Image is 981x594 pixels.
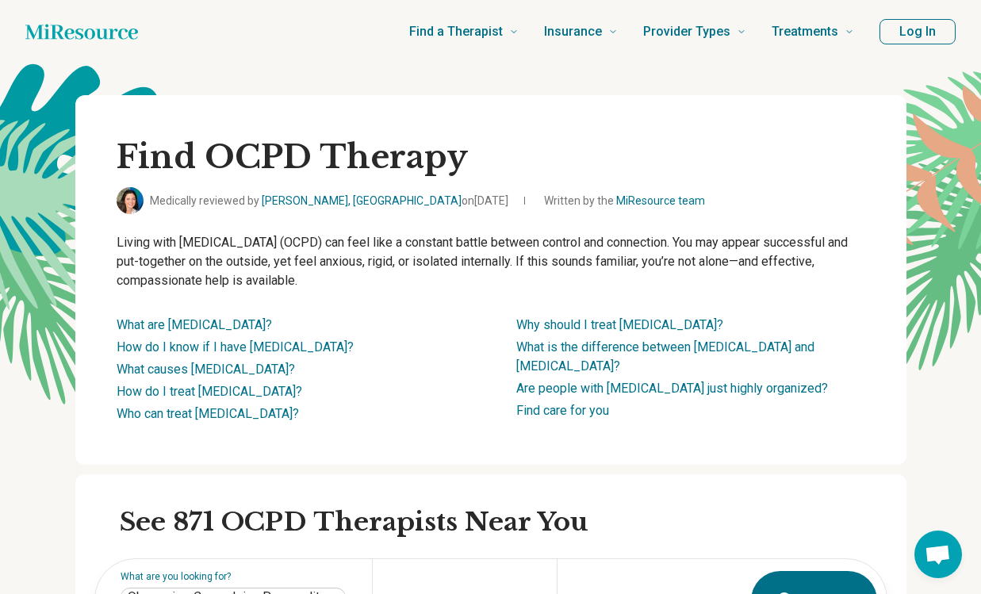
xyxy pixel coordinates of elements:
h1: Find OCPD Therapy [117,136,865,178]
span: Medically reviewed by [150,193,508,209]
a: What are [MEDICAL_DATA]? [117,317,272,332]
span: Treatments [772,21,838,43]
h2: See 871 OCPD Therapists Near You [120,506,887,539]
span: Provider Types [643,21,730,43]
a: How do I know if I have [MEDICAL_DATA]? [117,339,354,354]
span: Insurance [544,21,602,43]
a: Why should I treat [MEDICAL_DATA]? [516,317,723,332]
a: [PERSON_NAME], [GEOGRAPHIC_DATA] [262,194,462,207]
label: What are you looking for? [121,572,353,581]
a: Home page [25,16,138,48]
a: Who can treat [MEDICAL_DATA]? [117,406,299,421]
a: What causes [MEDICAL_DATA]? [117,362,295,377]
p: Living with [MEDICAL_DATA] (OCPD) can feel like a constant battle between control and connection.... [117,233,865,290]
a: What is the difference between [MEDICAL_DATA] and [MEDICAL_DATA]? [516,339,814,374]
span: Find a Therapist [409,21,503,43]
a: Are people with [MEDICAL_DATA] just highly organized? [516,381,828,396]
span: Written by the [544,193,705,209]
a: Find care for you [516,403,609,418]
span: on [DATE] [462,194,508,207]
a: MiResource team [616,194,705,207]
button: Log In [879,19,956,44]
a: How do I treat [MEDICAL_DATA]? [117,384,302,399]
div: Open chat [914,531,962,578]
